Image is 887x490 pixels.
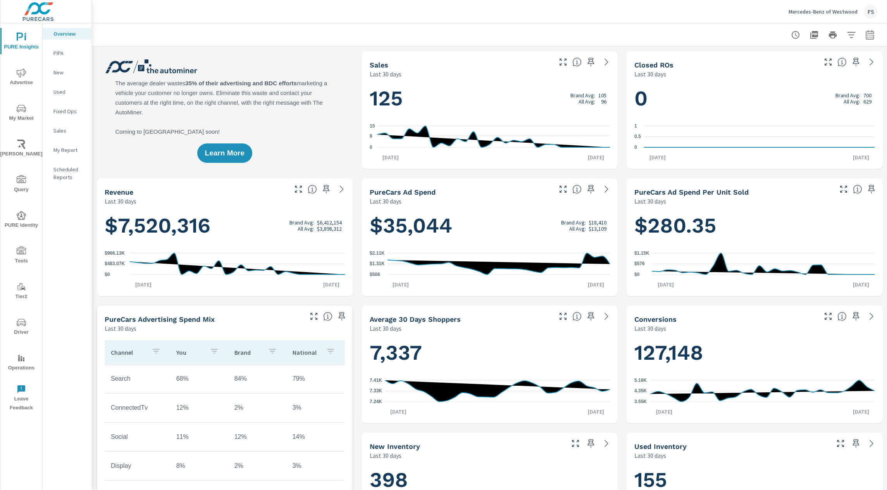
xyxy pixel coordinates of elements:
[634,261,645,267] text: $576
[320,183,332,195] span: Save this to your personalized report
[865,183,878,195] span: Save this to your personalized report
[111,349,145,356] p: Channel
[286,369,344,388] td: 79%
[370,451,401,460] p: Last 30 days
[298,226,314,232] p: All Avg:
[3,385,40,412] span: Leave Feedback
[825,27,840,43] button: Print Report
[370,378,382,383] text: 7.41K
[318,281,345,288] p: [DATE]
[43,28,92,40] div: Overview
[561,219,586,226] p: Brand Avg:
[105,369,170,388] td: Search
[170,456,228,476] td: 8%
[286,456,344,476] td: 3%
[370,145,372,150] text: 0
[806,27,822,43] button: "Export Report to PDF"
[130,281,157,288] p: [DATE]
[385,408,412,416] p: [DATE]
[3,140,40,159] span: [PERSON_NAME]
[652,281,679,288] p: [DATE]
[634,212,875,239] h1: $280.35
[370,123,375,129] text: 15
[634,188,749,196] h5: PureCars Ad Spend Per Unit Sold
[634,134,641,140] text: 0.5
[205,150,245,157] span: Learn More
[569,437,582,450] button: Make Fullscreen
[844,98,860,105] p: All Avg:
[865,56,878,68] a: See more details in report
[43,86,92,98] div: Used
[170,369,228,388] td: 68%
[308,185,317,194] span: Total sales revenue over the selected date range. [Source: This data is sourced from the dealer’s...
[53,107,86,115] p: Fixed Ops
[286,427,344,447] td: 14%
[43,47,92,59] div: PIPA
[234,349,262,356] p: Brand
[572,185,582,194] span: Total cost of media for all PureCars channels for the selected dealership group over the selected...
[370,250,385,256] text: $2.11K
[598,92,606,98] p: 105
[850,310,862,323] span: Save this to your personalized report
[600,56,613,68] a: See more details in report
[569,226,586,232] p: All Avg:
[3,33,40,52] span: PURE Insights
[43,164,92,183] div: Scheduled Reports
[370,324,401,333] p: Last 30 days
[370,188,436,196] h5: PureCars Ad Spend
[289,219,314,226] p: Brand Avg:
[572,57,582,67] span: Number of vehicles sold by the dealership over the selected date range. [Source: This data is sou...
[3,318,40,337] span: Driver
[634,399,647,404] text: 3.55K
[651,408,678,416] p: [DATE]
[336,183,348,195] a: See more details in report
[228,369,286,388] td: 84%
[370,61,388,69] h5: Sales
[863,98,871,105] p: 629
[634,197,666,206] p: Last 30 days
[634,61,673,69] h5: Closed ROs
[105,212,345,239] h1: $7,520,316
[197,143,252,163] button: Learn More
[579,98,595,105] p: All Avg:
[292,183,305,195] button: Make Fullscreen
[589,226,606,232] p: $13,109
[582,281,610,288] p: [DATE]
[3,211,40,230] span: PURE Identity
[3,68,40,87] span: Advertise
[308,310,320,323] button: Make Fullscreen
[634,145,637,150] text: 0
[557,56,569,68] button: Make Fullscreen
[864,5,878,19] div: FS
[293,349,320,356] p: National
[789,8,858,15] p: Mercedes-Benz of Westwood
[850,437,862,450] span: Save this to your personalized report
[3,175,40,194] span: Query
[370,399,382,404] text: 7.24K
[865,310,878,323] a: See more details in report
[105,398,170,418] td: ConnectedTv
[370,133,372,139] text: 8
[387,281,414,288] p: [DATE]
[837,183,850,195] button: Make Fullscreen
[53,166,86,181] p: Scheduled Reports
[570,92,595,98] p: Brand Avg:
[228,456,286,476] td: 2%
[317,219,342,226] p: $6,412,154
[557,183,569,195] button: Make Fullscreen
[862,27,878,43] button: Select Date Range
[634,324,666,333] p: Last 30 days
[835,92,860,98] p: Brand Avg:
[370,197,401,206] p: Last 30 days
[634,250,649,256] text: $1.15K
[105,324,136,333] p: Last 30 days
[105,197,136,206] p: Last 30 days
[370,69,401,79] p: Last 30 days
[634,388,647,394] text: 4.35K
[634,451,666,460] p: Last 30 days
[105,188,133,196] h5: Revenue
[3,354,40,373] span: Operations
[557,310,569,323] button: Make Fullscreen
[837,312,847,321] span: The number of dealer-specified goals completed by a visitor. [Source: This data is provided by th...
[105,272,110,277] text: $0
